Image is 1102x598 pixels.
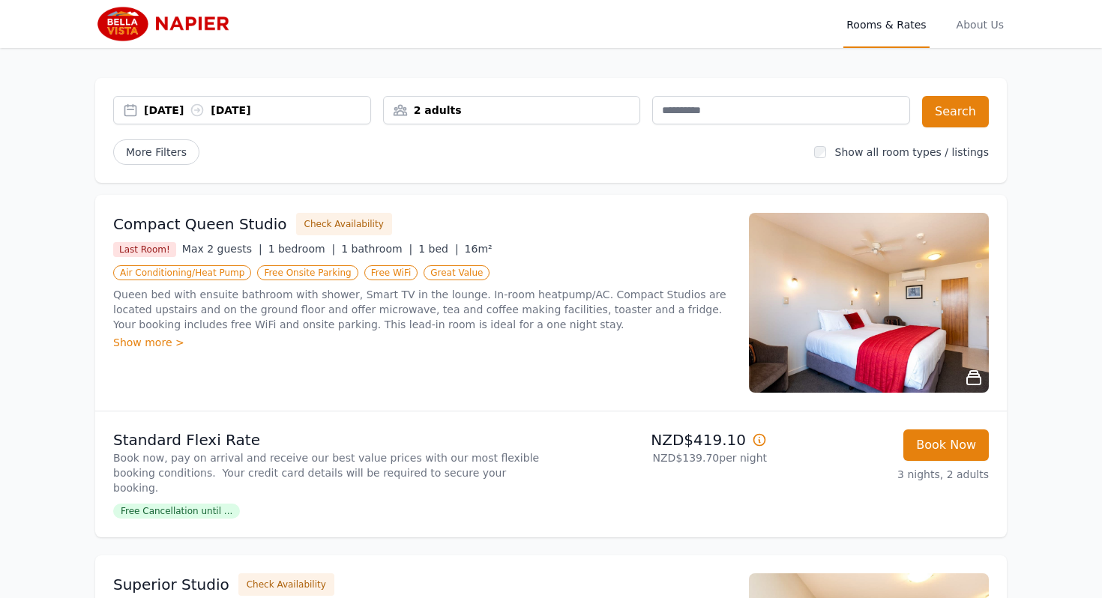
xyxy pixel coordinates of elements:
[113,504,240,519] span: Free Cancellation until ...
[113,335,731,350] div: Show more >
[95,6,239,42] img: Bella Vista Napier
[418,243,458,255] span: 1 bed |
[465,243,493,255] span: 16m²
[238,573,334,596] button: Check Availability
[182,243,262,255] span: Max 2 guests |
[424,265,490,280] span: Great Value
[113,265,251,280] span: Air Conditioning/Heat Pump
[835,146,989,158] label: Show all room types / listings
[903,429,989,461] button: Book Now
[113,287,731,332] p: Queen bed with ensuite bathroom with shower, Smart TV in the lounge. In-room heatpump/AC. Compact...
[364,265,418,280] span: Free WiFi
[113,214,287,235] h3: Compact Queen Studio
[113,139,199,165] span: More Filters
[557,429,767,450] p: NZD$419.10
[257,265,358,280] span: Free Onsite Parking
[922,96,989,127] button: Search
[113,429,545,450] p: Standard Flexi Rate
[144,103,370,118] div: [DATE] [DATE]
[384,103,640,118] div: 2 adults
[296,213,392,235] button: Check Availability
[268,243,336,255] span: 1 bedroom |
[113,450,545,495] p: Book now, pay on arrival and receive our best value prices with our most flexible booking conditi...
[113,574,229,595] h3: Superior Studio
[779,467,989,482] p: 3 nights, 2 adults
[341,243,412,255] span: 1 bathroom |
[557,450,767,465] p: NZD$139.70 per night
[113,242,176,257] span: Last Room!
